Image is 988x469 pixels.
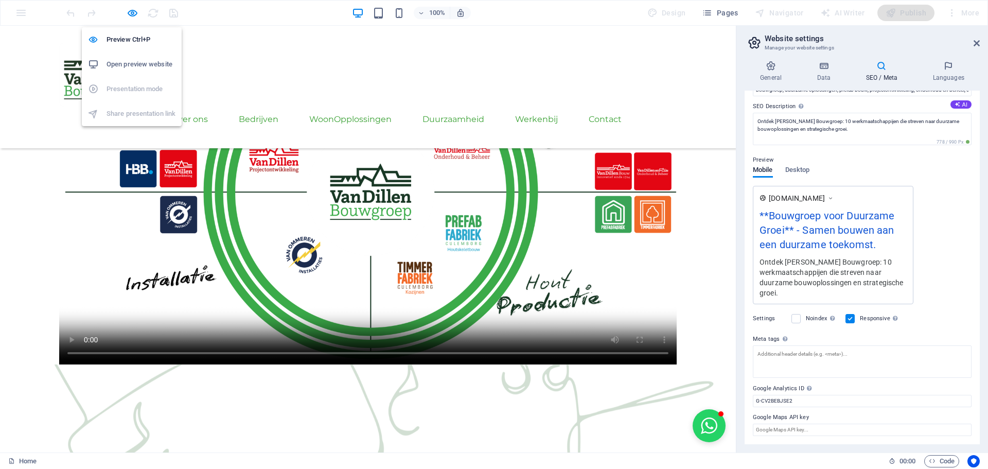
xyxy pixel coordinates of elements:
[107,58,175,71] h6: Open preview website
[889,455,916,467] h6: Session time
[785,164,810,178] span: Desktop
[950,100,972,109] button: SEO Description
[753,154,773,166] p: Preview
[8,455,37,467] a: Home
[753,164,773,178] span: Mobile
[753,166,809,186] div: Preview
[760,256,907,298] div: Ontdek [PERSON_NAME] Bouwgroep: 10 werkmaatschappijen die streven naar duurzame bouwoplossingen e...
[917,61,980,82] h4: Languages
[765,34,980,43] h2: Website settings
[850,61,917,82] h4: SEO / Meta
[745,61,801,82] h4: General
[309,81,392,106] a: WoonOpplossingen
[806,312,839,325] label: Noindex
[429,7,446,19] h6: 100%
[515,81,558,106] a: Werkenbij
[414,7,450,19] button: 100%
[239,81,278,106] a: Bedrijven
[907,457,908,465] span: :
[753,312,786,325] label: Settings
[753,100,972,113] label: SEO Description
[589,81,622,106] a: Contact
[422,81,484,106] a: Duurzaamheid
[693,384,726,416] button: Open chat window
[456,8,465,18] i: On resize automatically adjust zoom level to fit chosen device.
[753,411,972,424] label: Google Maps API key
[702,8,738,18] span: Pages
[924,455,959,467] button: Code
[171,81,208,106] a: Over ons
[753,383,972,395] label: Google Analytics ID
[929,455,955,467] span: Code
[107,33,175,46] h6: Preview Ctrl+P
[860,312,901,325] label: Responsive
[753,424,972,436] input: Google Maps API key...
[698,5,742,21] button: Pages
[769,193,825,203] span: [DOMAIN_NAME]
[115,81,140,106] a: Home
[753,333,972,345] label: Meta tags
[967,455,980,467] button: Usercentrics
[760,208,907,257] div: **Bouwgroep voor Duurzame Groei** - Samen bouwen aan een duurzame toekomst.
[899,455,915,467] span: 00 00
[934,138,972,146] span: 778 / 990 Px
[801,61,850,82] h4: Data
[753,395,972,407] input: G-1A2B3C456
[765,43,959,53] h3: Manage your website settings
[643,5,690,21] div: Design (Ctrl+Alt+Y)
[59,16,140,81] img: Eco Con Template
